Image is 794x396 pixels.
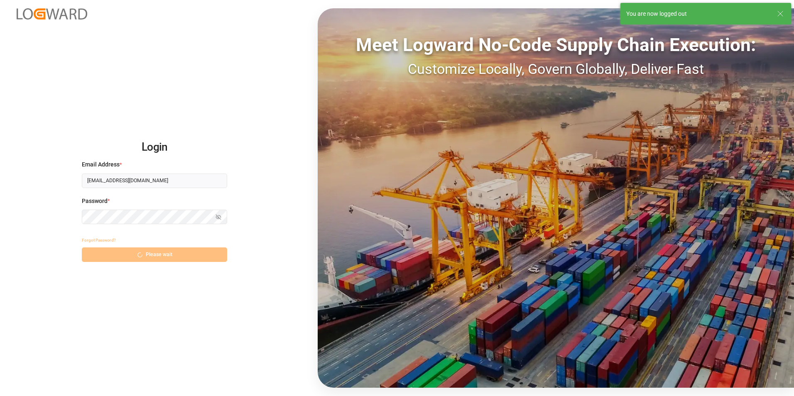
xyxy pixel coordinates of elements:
[82,174,227,188] input: Enter your email
[17,8,87,20] img: Logward_new_orange.png
[82,160,120,169] span: Email Address
[626,10,769,18] div: You are now logged out
[318,31,794,59] div: Meet Logward No-Code Supply Chain Execution:
[82,197,108,205] span: Password
[318,59,794,80] div: Customize Locally, Govern Globally, Deliver Fast
[82,134,227,161] h2: Login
